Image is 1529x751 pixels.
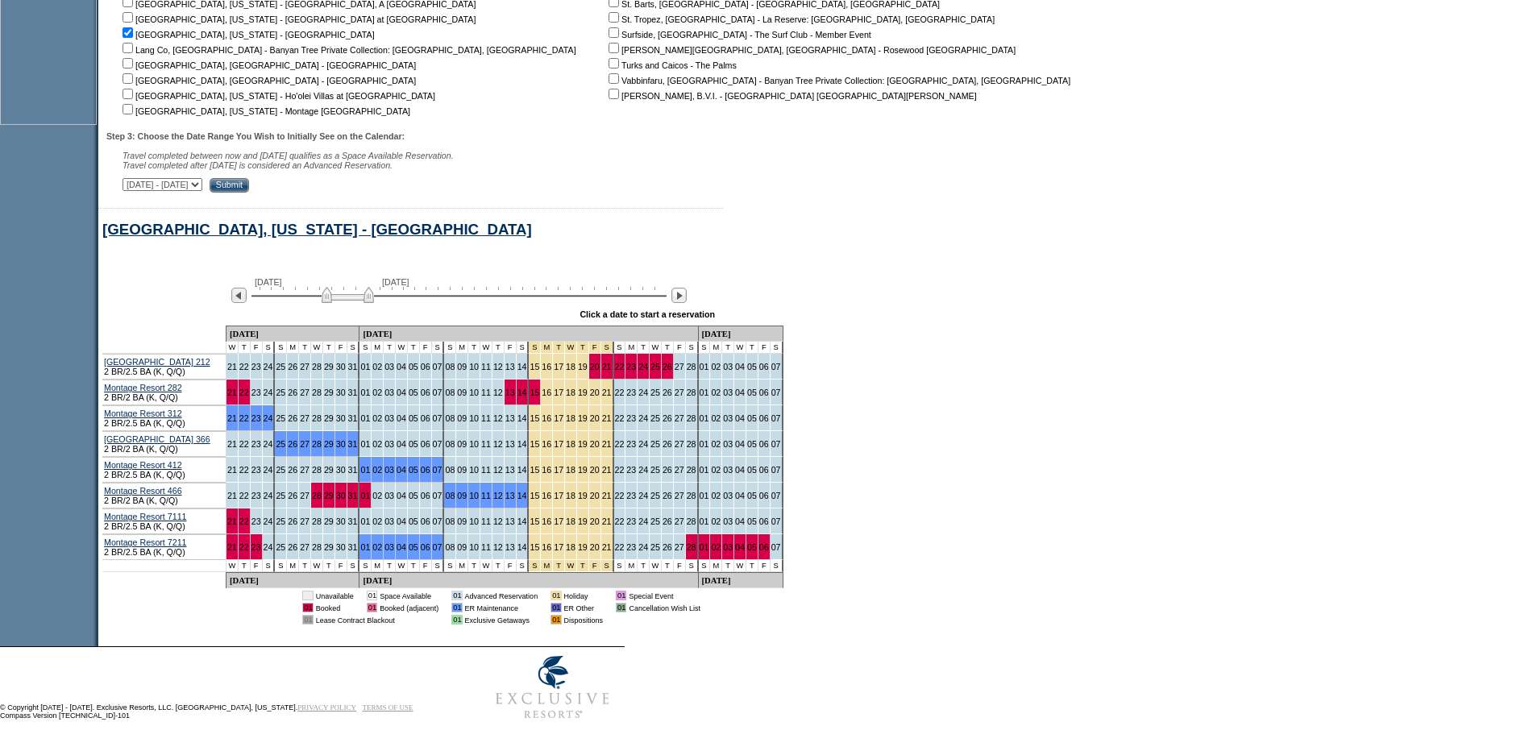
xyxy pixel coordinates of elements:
[360,465,370,475] a: 01
[517,439,527,449] a: 14
[747,362,757,371] a: 05
[517,362,527,371] a: 14
[469,465,479,475] a: 10
[239,491,249,500] a: 22
[324,517,334,526] a: 29
[397,439,406,449] a: 04
[348,491,358,500] a: 31
[638,465,648,475] a: 24
[650,362,660,371] a: 25
[747,439,757,449] a: 05
[288,388,297,397] a: 26
[530,465,539,475] a: 15
[384,413,394,423] a: 03
[421,413,430,423] a: 06
[251,491,261,500] a: 23
[663,491,672,500] a: 26
[276,388,285,397] a: 25
[445,388,455,397] a: 08
[566,362,575,371] a: 18
[348,388,358,397] a: 31
[409,413,418,423] a: 05
[675,362,684,371] a: 27
[360,439,370,449] a: 01
[397,413,406,423] a: 04
[276,439,285,449] a: 25
[700,362,709,371] a: 01
[384,439,394,449] a: 03
[348,517,358,526] a: 31
[324,362,334,371] a: 29
[650,491,660,500] a: 25
[663,362,672,371] a: 26
[324,388,334,397] a: 29
[615,413,625,423] a: 22
[409,465,418,475] a: 05
[771,491,781,500] a: 07
[227,517,237,526] a: 21
[481,413,491,423] a: 11
[227,362,237,371] a: 21
[723,491,733,500] a: 03
[711,439,721,449] a: 02
[264,439,273,449] a: 24
[264,413,273,423] a: 24
[372,388,382,397] a: 02
[650,439,660,449] a: 25
[300,465,310,475] a: 27
[264,388,273,397] a: 24
[771,362,781,371] a: 07
[348,362,358,371] a: 31
[700,413,709,423] a: 01
[759,465,769,475] a: 06
[602,491,612,500] a: 21
[360,491,370,500] a: 01
[251,362,261,371] a: 23
[759,491,769,500] a: 06
[517,491,527,500] a: 14
[481,362,491,371] a: 11
[554,491,563,500] a: 17
[312,491,322,500] a: 28
[104,409,182,418] a: Montage Resort 312
[566,439,575,449] a: 18
[590,413,600,423] a: 20
[542,388,551,397] a: 16
[421,491,430,500] a: 06
[457,465,467,475] a: 09
[542,439,551,449] a: 16
[626,465,636,475] a: 23
[626,413,636,423] a: 23
[457,362,467,371] a: 09
[231,288,247,303] img: Previous
[566,465,575,475] a: 18
[409,439,418,449] a: 05
[397,491,406,500] a: 04
[288,465,297,475] a: 26
[360,362,370,371] a: 01
[312,362,322,371] a: 28
[542,362,551,371] a: 16
[239,517,249,526] a: 22
[578,413,588,423] a: 19
[602,439,612,449] a: 21
[251,388,261,397] a: 23
[615,362,625,371] a: 22
[336,413,346,423] a: 30
[517,388,527,397] a: 14
[542,413,551,423] a: 16
[578,362,588,371] a: 19
[493,465,503,475] a: 12
[711,413,721,423] a: 02
[687,388,696,397] a: 28
[615,439,625,449] a: 22
[759,413,769,423] a: 06
[433,439,442,449] a: 07
[360,388,370,397] a: 01
[324,439,334,449] a: 29
[251,465,261,475] a: 23
[457,439,467,449] a: 09
[445,491,455,500] a: 08
[735,362,745,371] a: 04
[372,517,382,526] a: 02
